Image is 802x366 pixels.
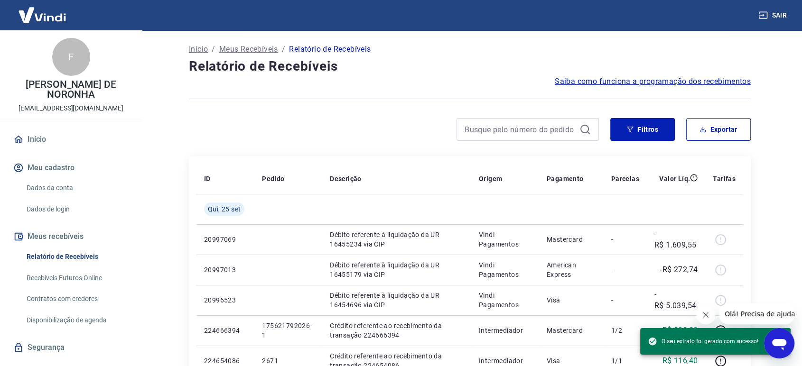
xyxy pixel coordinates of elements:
[11,0,73,29] img: Vindi
[23,247,131,266] a: Relatório de Recebíveis
[479,291,532,310] p: Vindi Pagamentos
[659,174,690,183] p: Valor Líq.
[696,305,715,324] iframe: Fechar mensagem
[465,122,576,137] input: Busque pelo número do pedido
[479,230,532,249] p: Vindi Pagamentos
[719,303,794,324] iframe: Mensagem da empresa
[204,295,247,305] p: 20996523
[611,265,639,274] p: -
[23,178,131,198] a: Dados da conta
[204,326,247,335] p: 224666394
[23,311,131,330] a: Disponibilização de agenda
[479,356,532,366] p: Intermediador
[262,174,284,183] p: Pedido
[611,326,639,335] p: 1/2
[189,44,208,55] a: Início
[547,326,596,335] p: Mastercard
[262,321,315,340] p: 175621792026-1
[289,44,371,55] p: Relatório de Recebíveis
[204,235,247,244] p: 20997069
[8,80,134,100] p: [PERSON_NAME] DE NORONHA
[282,44,285,55] p: /
[648,337,758,346] span: O seu extrato foi gerado com sucesso!
[330,174,362,183] p: Descrição
[204,174,211,183] p: ID
[611,356,639,366] p: 1/1
[11,157,131,178] button: Meu cadastro
[19,103,123,113] p: [EMAIL_ADDRESS][DOMAIN_NAME]
[6,7,80,14] span: Olá! Precisa de ajuda?
[330,230,464,249] p: Débito referente à liquidação da UR 16455234 via CIP
[212,44,215,55] p: /
[11,226,131,247] button: Meus recebíveis
[610,118,675,141] button: Filtros
[23,200,131,219] a: Dados de login
[654,228,698,251] p: -R$ 1.609,55
[611,174,639,183] p: Parcelas
[756,7,791,24] button: Sair
[547,174,584,183] p: Pagamento
[330,260,464,279] p: Débito referente à liquidação da UR 16455179 via CIP
[547,295,596,305] p: Visa
[23,268,131,288] a: Recebíveis Futuros Online
[208,204,241,214] span: Qui, 25 set
[52,38,90,76] div: F
[11,337,131,358] a: Segurança
[654,289,698,311] p: -R$ 5.039,54
[330,291,464,310] p: Débito referente à liquidação da UR 16454696 via CIP
[686,118,751,141] button: Exportar
[611,295,639,305] p: -
[764,328,794,358] iframe: Botão para abrir a janela de mensagens
[262,356,315,366] p: 2671
[660,264,698,275] p: -R$ 272,74
[555,76,751,87] a: Saiba como funciona a programação dos recebimentos
[547,356,596,366] p: Visa
[662,325,698,336] p: R$ 308,83
[11,129,131,150] a: Início
[189,57,751,76] h4: Relatório de Recebíveis
[330,321,464,340] p: Crédito referente ao recebimento da transação 224666394
[204,356,247,366] p: 224654086
[611,235,639,244] p: -
[547,260,596,279] p: American Express
[479,260,532,279] p: Vindi Pagamentos
[23,289,131,309] a: Contratos com credores
[547,235,596,244] p: Mastercard
[479,326,532,335] p: Intermediador
[713,174,736,183] p: Tarifas
[219,44,278,55] a: Meus Recebíveis
[479,174,502,183] p: Origem
[204,265,247,274] p: 20997013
